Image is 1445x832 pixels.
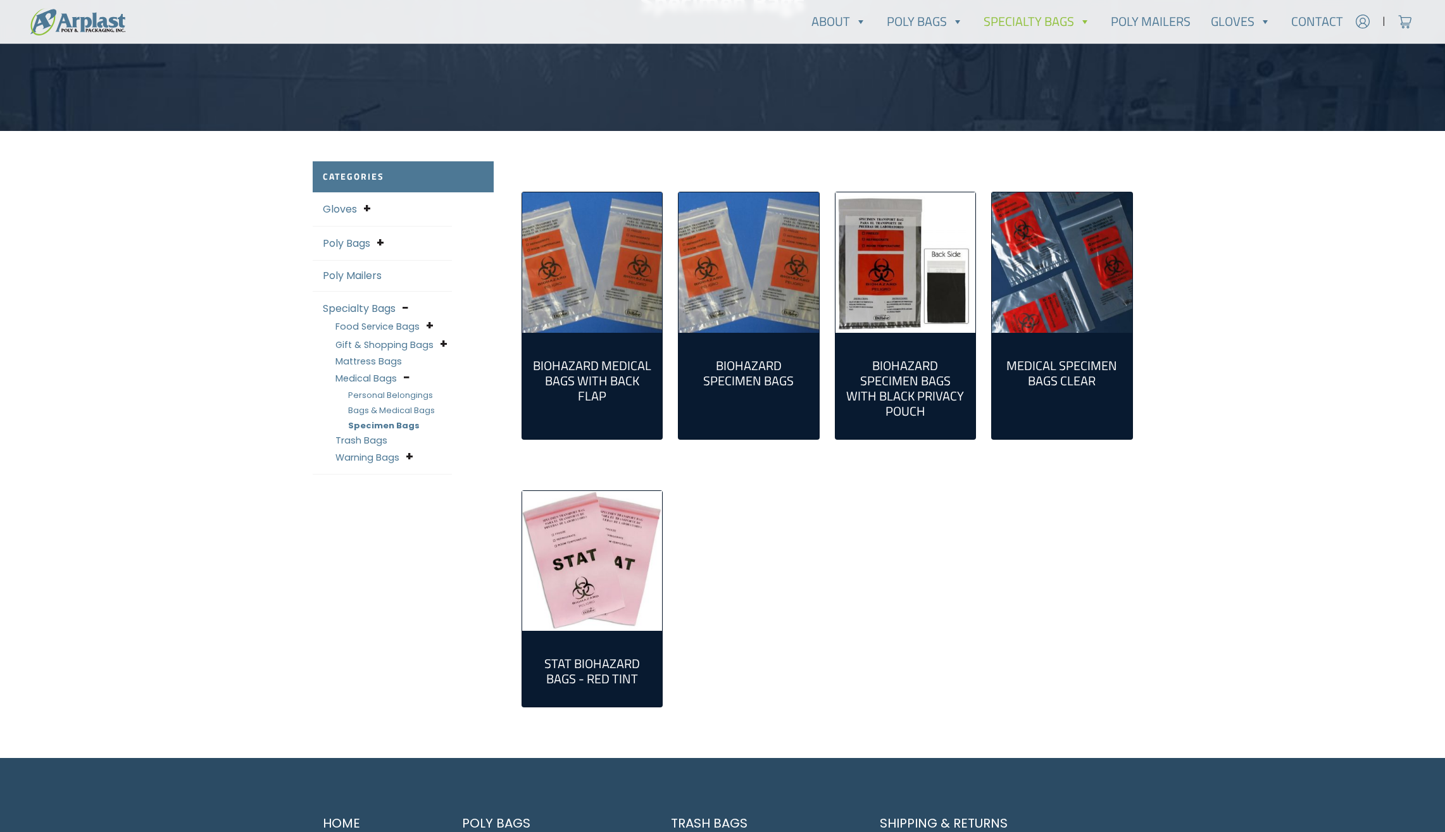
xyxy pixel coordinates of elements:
a: Trash Bags [335,434,387,447]
a: Visit product category Stat Biohazard Bags - Red Tint [532,641,653,697]
a: Food Service Bags [335,320,420,333]
a: Warning Bags [335,451,399,464]
a: Gloves [1201,9,1281,34]
h2: Categories [313,161,494,192]
a: Personal Belongings Bags & Medical Bags [348,389,435,416]
a: Visit product category Biohazard Specimen Bags [689,343,809,399]
img: Biohazard Specimen Bags [679,192,819,333]
a: About [801,9,877,34]
h2: Biohazard Specimen Bags [689,358,809,388]
a: Visit product category Medical Specimen Bags Clear [992,192,1132,333]
h2: Biohazard Specimen Bags With Black Privacy Pouch [846,358,966,419]
a: Visit product category Biohazard Specimen Bags [679,192,819,333]
a: Visit product category Biohazard Medical Bags with Back Flap [522,192,663,333]
h2: Medical Specimen Bags Clear [1002,358,1122,388]
a: Visit product category Biohazard Specimen Bags With Black Privacy Pouch [846,343,966,429]
img: logo [30,8,125,35]
a: Gloves [323,202,357,216]
img: Biohazard Specimen Bags With Black Privacy Pouch [835,192,976,333]
a: Visit product category Stat Biohazard Bags - Red Tint [522,491,663,631]
img: Stat Biohazard Bags - Red Tint [522,491,663,631]
a: Mattress Bags [335,355,402,368]
a: Gift & Shopping Bags [335,338,434,351]
a: Contact [1281,9,1353,34]
h2: Biohazard Medical Bags with Back Flap [532,358,653,404]
a: Visit product category Biohazard Medical Bags with Back Flap [532,343,653,414]
img: Medical Specimen Bags Clear [992,192,1132,333]
a: Poly Bags [877,9,973,34]
a: Specialty Bags [323,301,396,316]
a: Specimen Bags [348,419,420,432]
img: Biohazard Medical Bags with Back Flap [522,192,663,333]
a: Visit product category Biohazard Specimen Bags With Black Privacy Pouch [835,192,976,333]
a: Poly Bags [323,236,370,251]
a: Medical Bags [335,372,397,385]
a: Poly Mailers [1101,9,1201,34]
a: Specialty Bags [973,9,1101,34]
a: Poly Mailers [323,268,382,283]
h2: Stat Biohazard Bags - Red Tint [532,656,653,686]
a: Visit product category Medical Specimen Bags Clear [1002,343,1122,399]
span: | [1382,14,1386,29]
